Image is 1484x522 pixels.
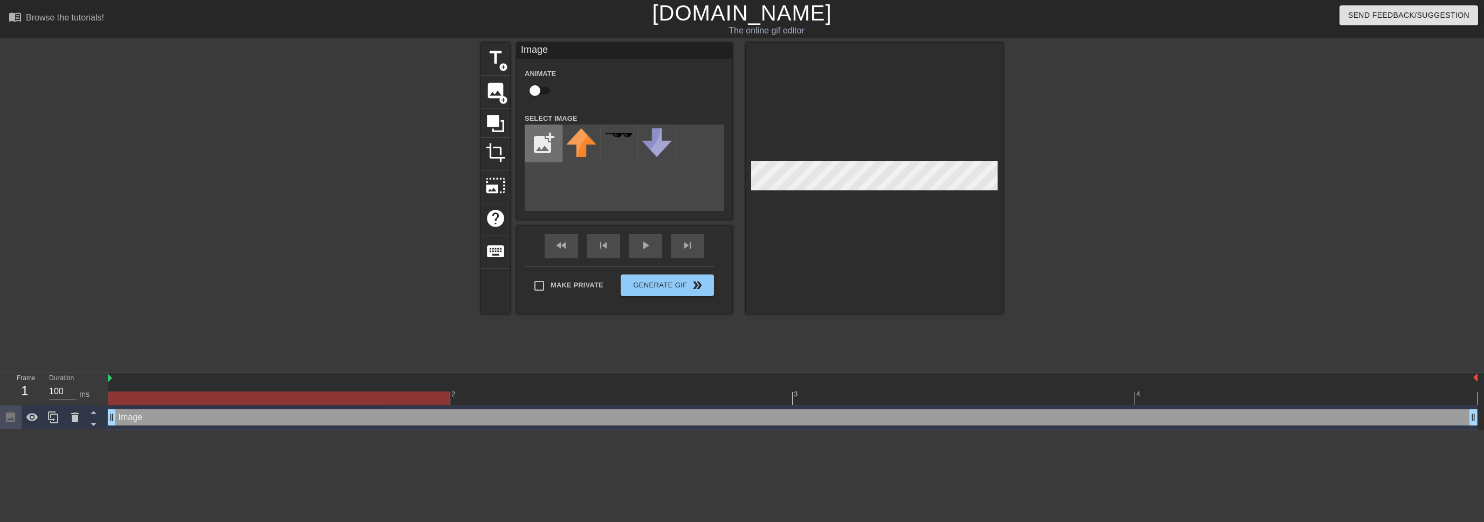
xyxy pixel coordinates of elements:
[525,113,578,124] label: Select Image
[499,63,508,72] span: add_circle
[26,13,104,22] div: Browse the tutorials!
[625,279,710,292] span: Generate Gif
[1348,9,1469,22] span: Send Feedback/Suggestion
[1339,5,1478,25] button: Send Feedback/Suggestion
[499,95,508,105] span: add_circle
[1473,373,1478,382] img: bound-end.png
[9,10,104,27] a: Browse the tutorials!
[604,132,634,138] img: deal-with-it.png
[597,239,610,252] span: skip_previous
[621,274,714,296] button: Generate Gif
[566,128,596,157] img: upvote.png
[485,208,506,229] span: help
[517,43,732,59] div: Image
[551,280,603,291] span: Make Private
[1136,389,1142,400] div: 4
[642,128,672,157] img: downvote.png
[79,389,90,400] div: ms
[485,241,506,262] span: keyboard
[639,239,652,252] span: play_arrow
[691,279,704,292] span: double_arrow
[794,389,800,400] div: 3
[681,239,694,252] span: skip_next
[9,10,22,23] span: menu_book
[485,47,506,68] span: title
[500,24,1033,37] div: The online gif editor
[9,373,41,404] div: Frame
[485,142,506,163] span: crop
[17,381,33,401] div: 1
[555,239,568,252] span: fast_rewind
[485,80,506,101] span: image
[652,1,832,25] a: [DOMAIN_NAME]
[106,412,117,423] span: drag_handle
[525,68,556,79] label: Animate
[49,375,74,382] label: Duration
[1468,412,1479,423] span: drag_handle
[485,175,506,196] span: photo_size_select_large
[451,389,457,400] div: 2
